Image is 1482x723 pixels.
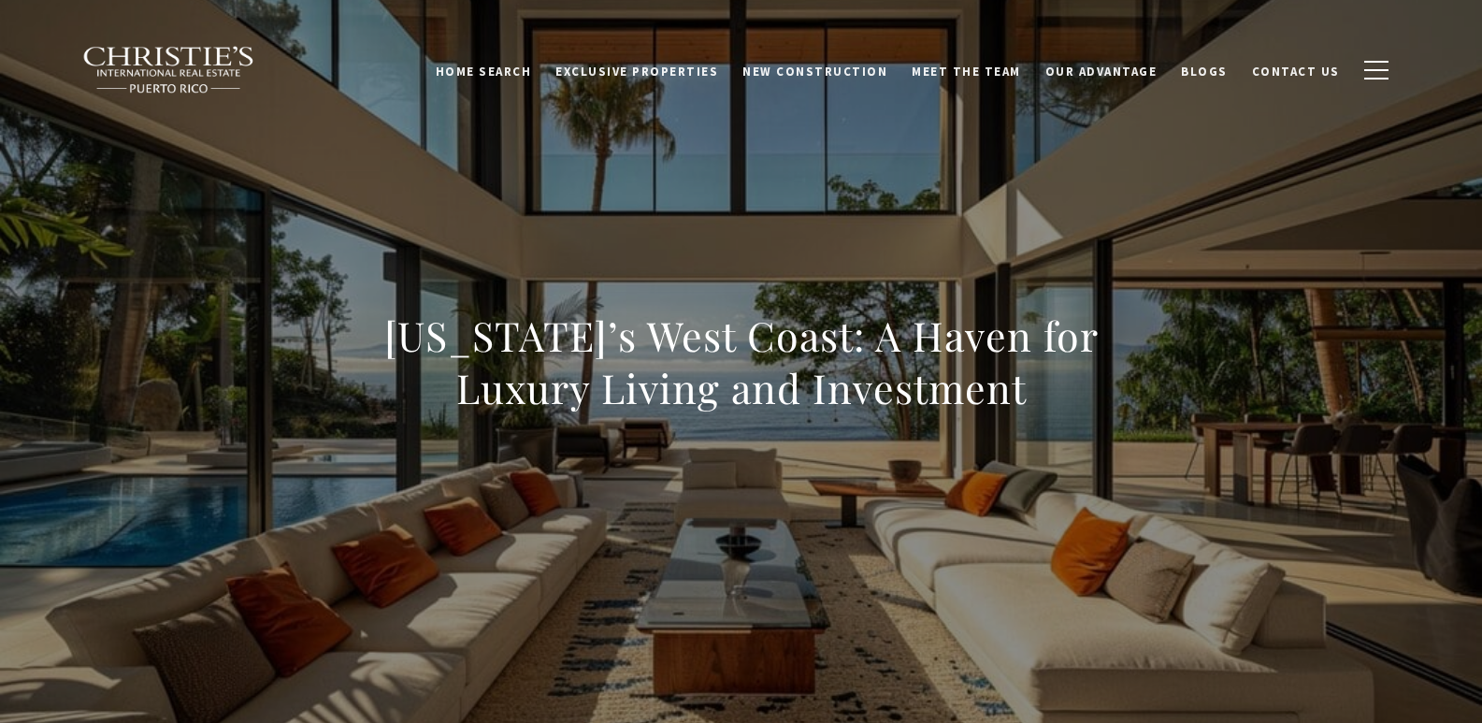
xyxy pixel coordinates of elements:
a: Blogs [1169,51,1240,87]
a: Exclusive Properties [543,51,730,87]
h1: [US_STATE]’s West Coast: A Haven for Luxury Living and Investment [329,310,1154,414]
img: Christie's International Real Estate black text logo [82,46,256,94]
span: Contact Us [1252,61,1340,77]
a: New Construction [730,51,899,87]
span: Blogs [1181,61,1228,77]
a: Our Advantage [1033,51,1170,87]
span: New Construction [742,61,887,77]
a: Home Search [424,51,544,87]
span: Exclusive Properties [555,61,718,77]
span: Our Advantage [1045,61,1158,77]
a: Meet the Team [899,51,1033,87]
